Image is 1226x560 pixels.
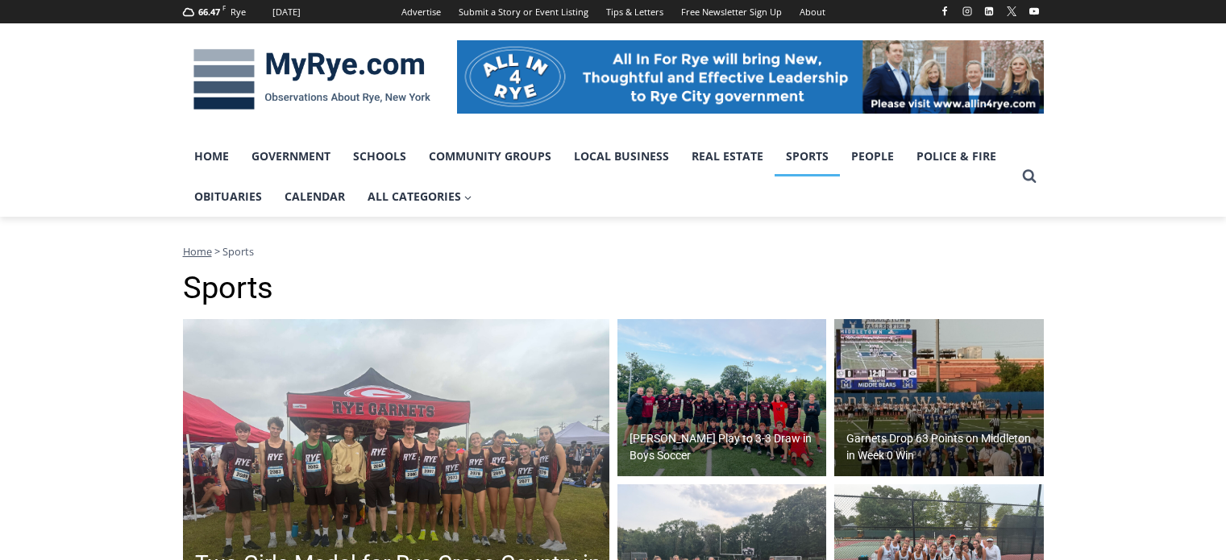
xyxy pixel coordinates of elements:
img: (PHOTO: The 2025 Rye Boys Varsity Soccer team. Contributed.) [617,319,827,477]
span: > [214,244,220,259]
span: Sports [222,244,254,259]
a: [PERSON_NAME] Play to 3-3 Draw in Boys Soccer [617,319,827,477]
a: All Categories [356,176,484,217]
h1: Sports [183,270,1044,307]
a: Instagram [958,2,977,21]
a: Facebook [935,2,954,21]
a: Garnets Drop 63 Points on Middleton in Week 0 Win [834,319,1044,477]
a: Real Estate [680,136,775,176]
a: Home [183,136,240,176]
nav: Breadcrumbs [183,243,1044,259]
span: 66.47 [198,6,220,18]
span: F [222,3,226,12]
a: People [840,136,905,176]
div: [DATE] [272,5,301,19]
nav: Primary Navigation [183,136,1015,218]
h2: [PERSON_NAME] Play to 3-3 Draw in Boys Soccer [630,430,823,464]
span: All Categories [368,188,472,205]
img: All in for Rye [457,40,1044,113]
img: (PHOTO: Rye and Middletown walking to midfield before their Week 0 game on Friday, September 5, 2... [834,319,1044,477]
a: X [1002,2,1021,21]
a: Police & Fire [905,136,1008,176]
h2: Garnets Drop 63 Points on Middleton in Week 0 Win [846,430,1040,464]
a: Sports [775,136,840,176]
a: Community Groups [418,136,563,176]
a: Obituaries [183,176,273,217]
button: View Search Form [1015,162,1044,191]
a: Schools [342,136,418,176]
a: Local Business [563,136,680,176]
div: Rye [231,5,246,19]
a: Home [183,244,212,259]
a: Calendar [273,176,356,217]
a: Government [240,136,342,176]
a: Linkedin [979,2,999,21]
img: MyRye.com [183,38,441,122]
a: YouTube [1024,2,1044,21]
